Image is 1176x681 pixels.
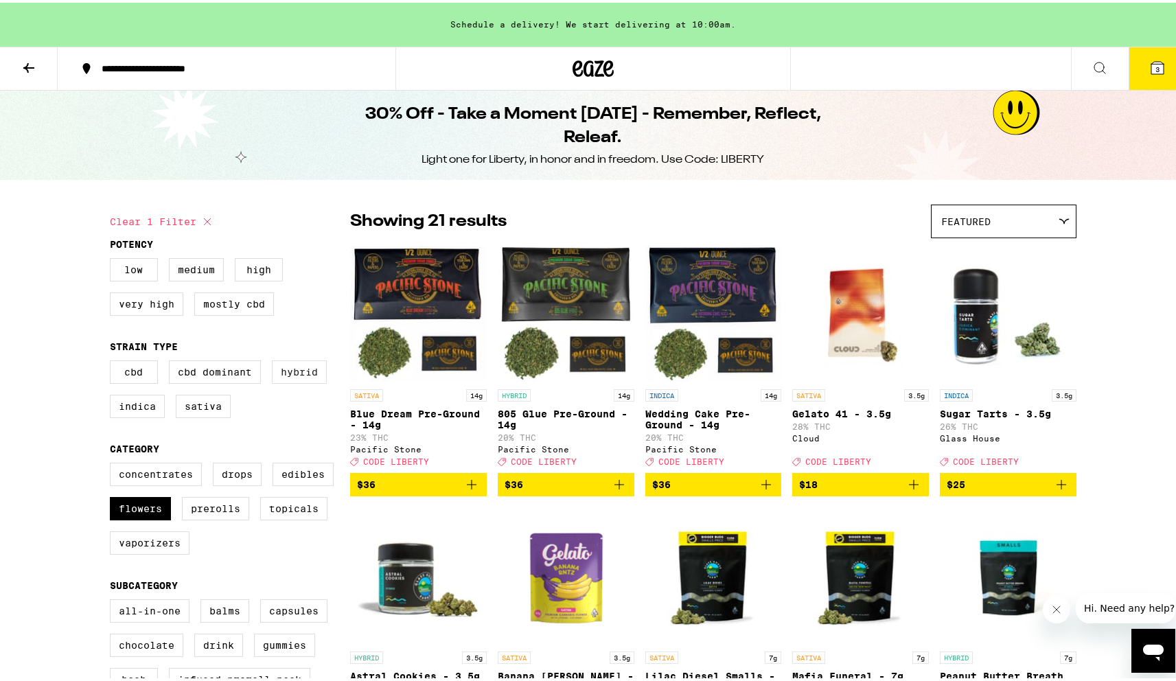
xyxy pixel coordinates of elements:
p: 23% THC [350,430,487,439]
a: Open page for Wedding Cake Pre-Ground - 14g from Pacific Stone [645,242,782,470]
p: 7g [1060,649,1076,661]
button: Add to bag [940,470,1076,494]
div: Cloud [792,431,929,440]
p: 3.5g [462,649,487,661]
span: Featured [941,213,991,224]
a: Open page for 805 Glue Pre-Ground - 14g from Pacific Stone [498,242,634,470]
img: Pacific Stone - Wedding Cake Pre-Ground - 14g [645,242,782,380]
span: $25 [947,476,965,487]
label: Vaporizers [110,529,189,552]
label: Edibles [273,460,334,483]
p: HYBRID [940,649,973,661]
p: HYBRID [350,649,383,661]
p: 14g [761,386,781,399]
img: Pacific Stone - Blue Dream Pre-Ground - 14g [350,242,487,380]
p: SATIVA [792,386,825,399]
img: Pacific Stone - 805 Glue Pre-Ground - 14g [498,242,634,380]
p: 3.5g [1052,386,1076,399]
div: Glass House [940,431,1076,440]
p: 7g [912,649,929,661]
label: Drops [213,460,262,483]
label: Gummies [254,631,315,654]
span: CODE LIBERTY [658,454,724,463]
p: 7g [765,649,781,661]
div: Pacific Stone [350,442,487,451]
p: 14g [466,386,487,399]
span: $36 [505,476,523,487]
h1: 30% Off - Take a Moment [DATE] - Remember, Reflect, Releaf. [343,100,843,147]
legend: Subcategory [110,577,178,588]
p: Wedding Cake Pre-Ground - 14g [645,406,782,428]
p: Blue Dream Pre-Ground - 14g [350,406,487,428]
span: CODE LIBERTY [511,454,577,463]
label: CBD Dominant [169,358,261,381]
button: Add to bag [792,470,929,494]
p: Mafia Funeral - 7g [792,668,929,679]
p: SATIVA [792,649,825,661]
p: Gelato 41 - 3.5g [792,406,929,417]
label: All-In-One [110,597,189,620]
div: Pacific Stone [645,442,782,451]
label: Indica [110,392,165,415]
p: 20% THC [645,430,782,439]
span: CODE LIBERTY [805,454,871,463]
label: Hybrid [272,358,327,381]
span: CODE LIBERTY [363,454,429,463]
img: Cloud - Gelato 41 - 3.5g [792,242,929,380]
label: CBD [110,358,158,381]
img: Glass House - Sugar Tarts - 3.5g [940,242,1076,380]
p: 28% THC [792,419,929,428]
img: Glass House - Astral Cookies - 3.5g [350,505,487,642]
iframe: Button to launch messaging window [1131,626,1175,670]
label: Balms [200,597,249,620]
p: HYBRID [498,386,531,399]
button: Add to bag [645,470,782,494]
span: $18 [799,476,818,487]
legend: Strain Type [110,338,178,349]
p: 14g [614,386,634,399]
p: Showing 21 results [350,207,507,231]
p: INDICA [645,386,678,399]
p: SATIVA [645,649,678,661]
a: Open page for Blue Dream Pre-Ground - 14g from Pacific Stone [350,242,487,470]
label: Capsules [260,597,327,620]
label: Concentrates [110,460,202,483]
label: Low [110,255,158,279]
span: $36 [357,476,376,487]
label: Medium [169,255,224,279]
label: Mostly CBD [194,290,274,313]
label: Topicals [260,494,327,518]
iframe: Message from company [1076,590,1175,621]
div: Light one for Liberty, in honor and in freedom. Use Code: LIBERTY [422,150,765,165]
p: 805 Glue Pre-Ground - 14g [498,406,634,428]
label: High [235,255,283,279]
label: Sativa [176,392,231,415]
legend: Potency [110,236,153,247]
p: 3.5g [610,649,634,661]
p: 3.5g [904,386,929,399]
span: $36 [652,476,671,487]
p: 26% THC [940,419,1076,428]
p: Sugar Tarts - 3.5g [940,406,1076,417]
p: 20% THC [498,430,634,439]
label: Prerolls [182,494,249,518]
span: 3 [1155,62,1160,71]
span: CODE LIBERTY [953,454,1019,463]
label: Drink [194,631,243,654]
label: Very High [110,290,183,313]
p: INDICA [940,386,973,399]
button: Clear 1 filter [110,202,216,236]
img: Glass House - Peanut Butter Breath Smalls - 7g [940,505,1076,642]
p: Astral Cookies - 3.5g [350,668,487,679]
label: Flowers [110,494,171,518]
div: Pacific Stone [498,442,634,451]
a: Open page for Sugar Tarts - 3.5g from Glass House [940,242,1076,470]
p: SATIVA [498,649,531,661]
legend: Category [110,441,159,452]
label: Chocolate [110,631,183,654]
iframe: Close message [1043,593,1070,621]
p: SATIVA [350,386,383,399]
img: Glass House - Mafia Funeral - 7g [792,505,929,642]
img: Glass House - Lilac Diesel Smalls - 7g [645,505,782,642]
